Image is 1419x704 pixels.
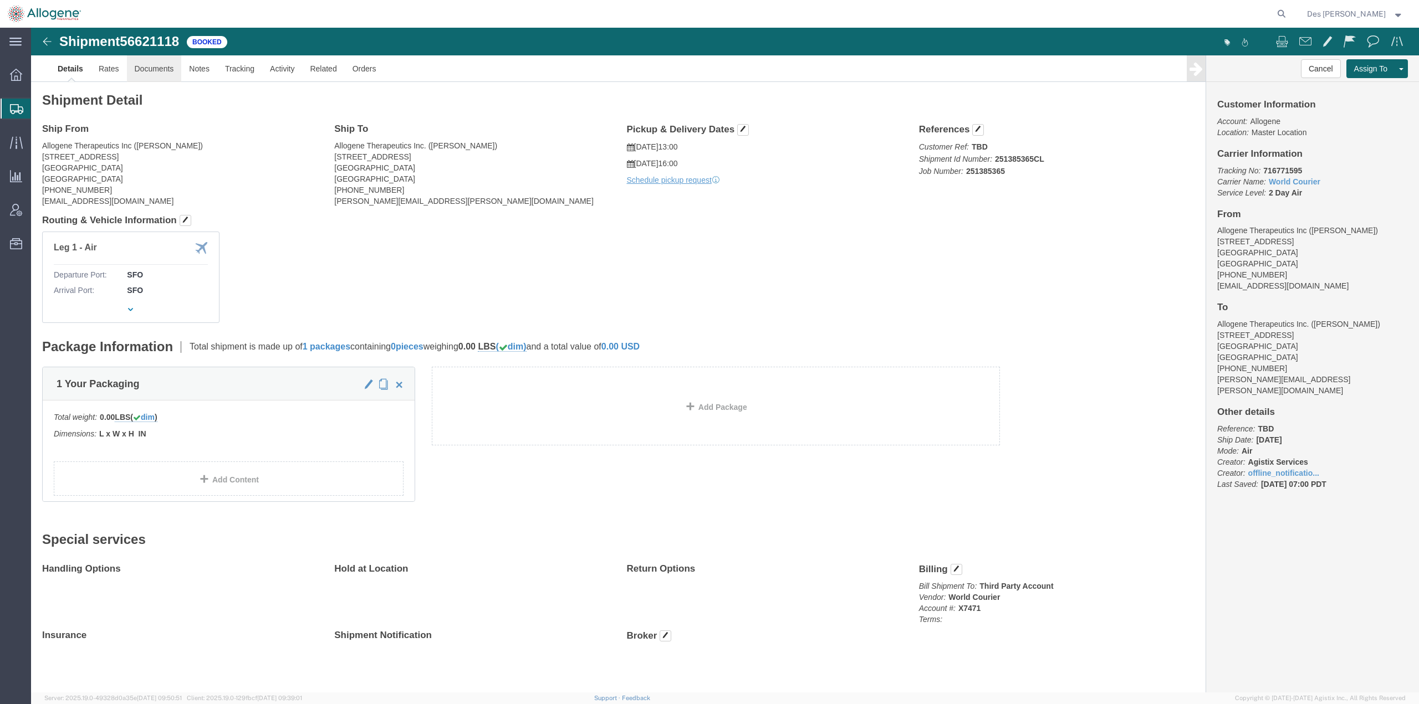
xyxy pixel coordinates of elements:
button: Des [PERSON_NAME] [1306,7,1404,20]
span: Server: 2025.19.0-49328d0a35e [44,695,182,701]
span: Des Charlery [1307,8,1386,20]
span: Copyright © [DATE]-[DATE] Agistix Inc., All Rights Reserved [1235,693,1406,703]
a: Support [594,695,622,701]
span: [DATE] 09:50:51 [137,695,182,701]
iframe: FS Legacy Container [31,28,1419,692]
span: Client: 2025.19.0-129fbcf [187,695,302,701]
a: Feedback [622,695,650,701]
img: logo [8,6,81,22]
span: [DATE] 09:39:01 [257,695,302,701]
